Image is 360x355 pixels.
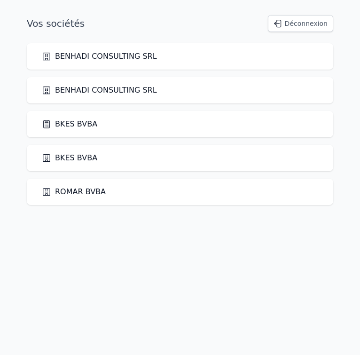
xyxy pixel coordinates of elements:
button: Déconnexion [268,15,333,32]
a: BKES BVBA [42,152,97,164]
a: BENHADI CONSULTING SRL [42,51,157,62]
h1: Vos sociétés [27,17,85,30]
a: BENHADI CONSULTING SRL [42,85,157,96]
a: BKES BVBA [42,118,97,130]
a: ROMAR BVBA [42,186,106,197]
